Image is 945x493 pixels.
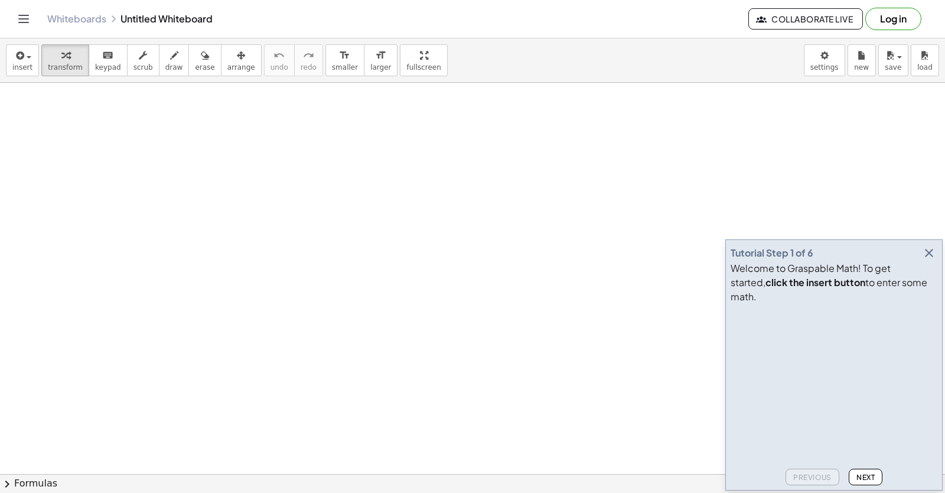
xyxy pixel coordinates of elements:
span: erase [195,63,214,72]
span: insert [12,63,32,72]
button: scrub [127,44,159,76]
span: scrub [133,63,153,72]
span: Next [856,473,875,482]
span: settings [810,63,839,72]
button: arrange [221,44,262,76]
i: format_size [375,48,386,63]
button: Next [849,469,882,485]
button: undoundo [264,44,295,76]
b: click the insert button [765,276,865,288]
button: new [848,44,876,76]
button: load [911,44,939,76]
div: Welcome to Graspable Math! To get started, to enter some math. [731,261,937,304]
button: redoredo [294,44,323,76]
div: Tutorial Step 1 of 6 [731,246,813,260]
button: Collaborate Live [748,8,863,30]
button: transform [41,44,89,76]
button: erase [188,44,221,76]
span: larger [370,63,391,72]
button: keyboardkeypad [89,44,128,76]
i: format_size [339,48,350,63]
i: keyboard [102,48,113,63]
button: Log in [865,8,921,30]
span: Collaborate Live [758,14,853,24]
button: format_sizesmaller [325,44,364,76]
i: undo [273,48,285,63]
i: redo [303,48,314,63]
button: insert [6,44,39,76]
button: Toggle navigation [14,9,33,28]
span: save [885,63,901,72]
span: redo [301,63,317,72]
span: load [917,63,933,72]
span: arrange [227,63,255,72]
button: draw [159,44,190,76]
button: format_sizelarger [364,44,397,76]
span: draw [165,63,183,72]
span: keypad [95,63,121,72]
a: Whiteboards [47,13,106,25]
span: fullscreen [406,63,441,72]
span: undo [271,63,288,72]
button: fullscreen [400,44,447,76]
button: settings [804,44,845,76]
span: new [854,63,869,72]
button: save [878,44,908,76]
span: transform [48,63,83,72]
span: smaller [332,63,358,72]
